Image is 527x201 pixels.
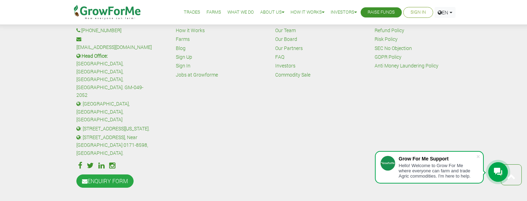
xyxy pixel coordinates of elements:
[275,35,297,43] a: Our Board
[76,43,152,51] a: [EMAIL_ADDRESS][DOMAIN_NAME]
[375,62,438,70] a: Anti Money Laundering Policy
[399,163,476,179] div: Hello! Welcome to Grow For Me where everyone can farm and trade Agric commodities. I'm here to help.
[206,9,221,16] a: Farms
[275,53,284,61] a: FAQ
[76,52,153,99] p: : [GEOGRAPHIC_DATA], [GEOGRAPHIC_DATA], [GEOGRAPHIC_DATA], [GEOGRAPHIC_DATA]. GM-049-2052
[275,62,295,70] a: Investors
[291,9,324,16] a: How it Works
[176,35,190,43] a: Farms
[184,9,200,16] a: Trades
[76,27,153,34] p: :
[76,134,153,157] p: : [STREET_ADDRESS], Near [GEOGRAPHIC_DATA] 0171-8598, [GEOGRAPHIC_DATA].
[260,9,284,16] a: About Us
[375,27,404,34] a: Refund Policy
[76,100,153,123] p: : [GEOGRAPHIC_DATA], [GEOGRAPHIC_DATA], [GEOGRAPHIC_DATA]
[227,9,254,16] a: What We Do
[76,35,153,51] p: :
[82,52,108,59] b: Head Office:
[368,9,395,16] a: Raise Funds
[176,44,186,52] a: Blog
[275,44,303,52] a: Our Partners
[375,53,401,61] a: GDPR Policy
[435,7,456,18] a: EN
[375,35,398,43] a: Risk Policy
[275,27,296,34] a: Our Team
[81,27,121,34] a: [PHONE_NUMBER]
[411,9,426,16] a: Sign In
[176,62,190,70] a: Sign In
[375,44,412,52] a: SEC No Objection
[76,174,134,188] a: ENQUIRY FORM
[176,53,192,61] a: Sign Up
[176,71,218,79] a: Jobs at Growforme
[176,27,205,34] a: How it Works
[76,125,153,132] p: : [STREET_ADDRESS][US_STATE].
[275,71,310,79] a: Commodity Sale
[399,156,476,161] div: Grow For Me Support
[331,9,357,16] a: Investors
